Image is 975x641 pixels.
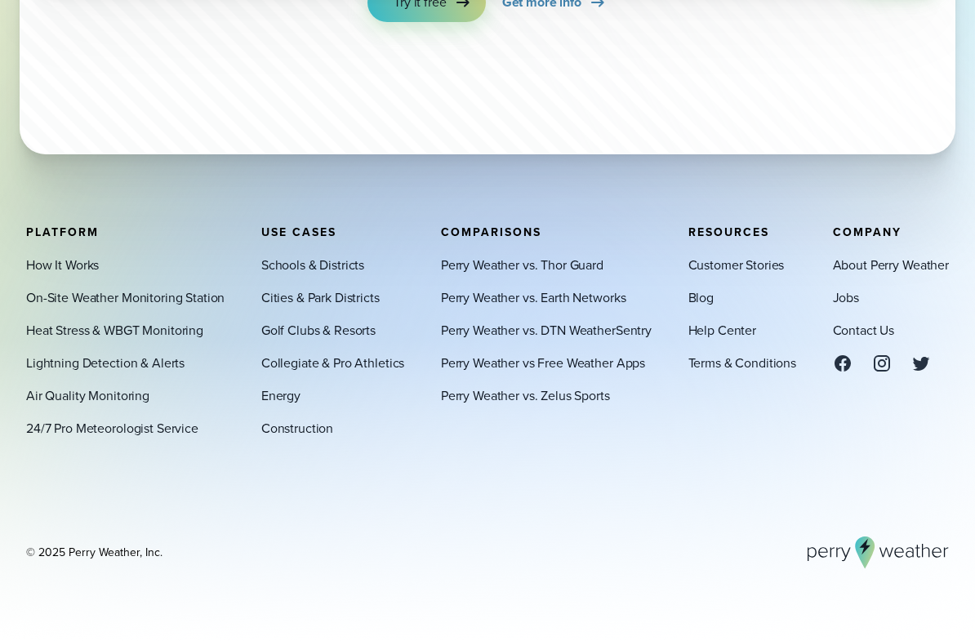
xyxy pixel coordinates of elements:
[261,256,364,275] a: Schools & Districts
[26,386,149,406] a: Air Quality Monitoring
[261,386,301,406] a: Energy
[688,354,797,373] a: Terms & Conditions
[833,288,859,308] a: Jobs
[441,288,626,308] a: Perry Weather vs. Earth Networks
[261,354,404,373] a: Collegiate & Pro Athletics
[261,224,336,241] span: Use Cases
[688,256,785,275] a: Customer Stories
[833,224,902,241] span: Company
[441,256,603,275] a: Perry Weather vs. Thor Guard
[688,224,769,241] span: Resources
[26,545,162,561] div: © 2025 Perry Weather, Inc.
[26,288,225,308] a: On-Site Weather Monitoring Station
[26,419,198,438] a: 24/7 Pro Meteorologist Service
[441,224,541,241] span: Comparisons
[833,321,895,341] a: Contact Us
[688,321,756,341] a: Help Center
[261,321,376,341] a: Golf Clubs & Resorts
[26,224,99,241] span: Platform
[441,321,652,341] a: Perry Weather vs. DTN WeatherSentry
[261,288,380,308] a: Cities & Park Districts
[26,256,99,275] a: How It Works
[26,321,203,341] a: Heat Stress & WBGT Monitoring
[688,288,714,308] a: Blog
[441,386,610,406] a: Perry Weather vs. Zelus Sports
[26,354,185,373] a: Lightning Detection & Alerts
[441,354,645,373] a: Perry Weather vs Free Weather Apps
[261,419,333,438] a: Construction
[833,256,949,275] a: About Perry Weather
